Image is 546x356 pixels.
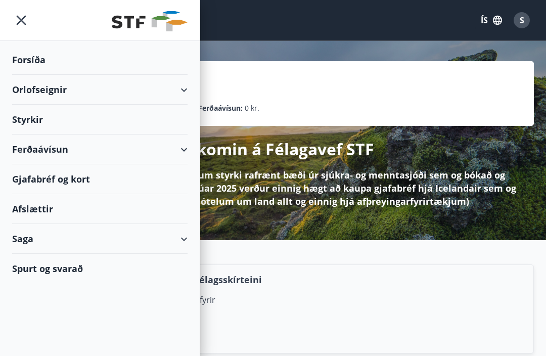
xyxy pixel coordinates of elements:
[520,15,524,26] span: S
[12,254,188,283] div: Spurt og svarað
[12,164,188,194] div: Gjafabréf og kort
[172,138,374,160] p: Velkomin á Félagavef STF
[28,168,518,208] p: Hér á Félagavefnum getur þú sótt um styrki rafrænt bæði úr sjúkra- og menntasjóði sem og bókað og...
[12,11,30,29] button: menu
[12,75,188,105] div: Orlofseignir
[12,105,188,135] div: Styrkir
[12,45,188,75] div: Forsíða
[12,135,188,164] div: Ferðaávísun
[12,224,188,254] div: Saga
[510,8,534,32] button: S
[245,103,259,114] span: 0 kr.
[112,11,188,31] img: union_logo
[475,11,508,29] button: ÍS
[12,194,188,224] div: Afslættir
[198,103,243,114] p: Ferðaávísun :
